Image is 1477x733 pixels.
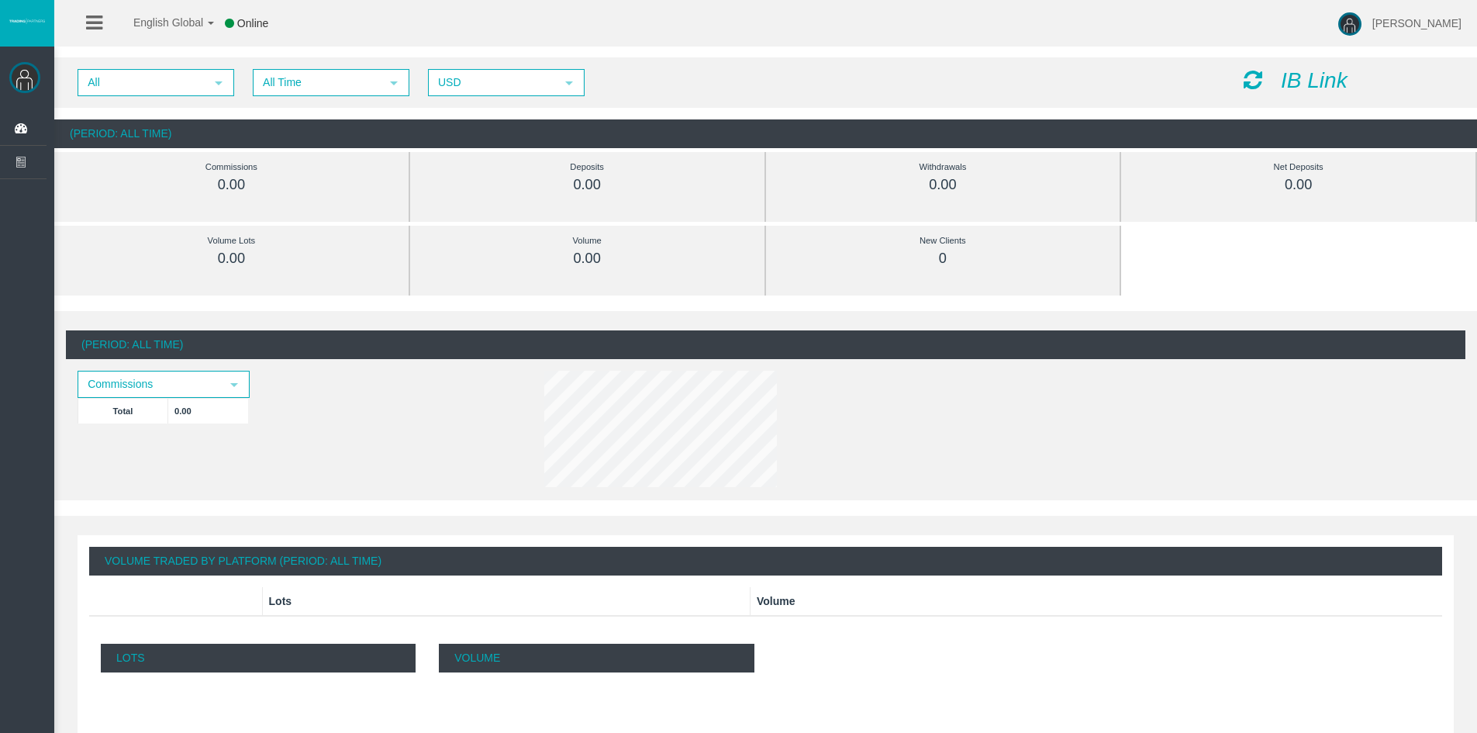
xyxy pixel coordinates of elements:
i: IB Link [1281,68,1348,92]
div: Volume Traded By Platform (Period: All Time) [89,547,1442,576]
div: Commissions [89,158,374,176]
div: 0 [801,250,1085,268]
div: Volume Lots [89,232,374,250]
div: New Clients [801,232,1085,250]
p: Volume [439,644,754,672]
div: 0.00 [89,176,374,194]
span: [PERSON_NAME] [1372,17,1461,29]
div: Withdrawals [801,158,1085,176]
div: 0.00 [445,250,730,268]
span: All [79,71,205,95]
p: Lots [101,644,416,672]
div: 0.00 [1156,176,1441,194]
div: (Period: All Time) [54,119,1477,148]
span: English Global [113,16,203,29]
div: Net Deposits [1156,158,1441,176]
span: All Time [254,71,380,95]
img: user-image [1338,12,1361,36]
span: Online [237,17,268,29]
th: Volume [750,587,1442,616]
th: Lots [262,587,750,616]
div: 0.00 [801,176,1085,194]
span: USD [430,71,555,95]
span: Commissions [79,372,220,396]
div: 0.00 [445,176,730,194]
div: 0.00 [89,250,374,268]
i: Reload Dashboard [1244,69,1262,91]
div: Volume [445,232,730,250]
td: Total [78,398,168,424]
div: (Period: All Time) [66,330,1465,359]
img: logo.svg [8,18,47,24]
td: 0.00 [168,398,249,424]
div: Deposits [445,158,730,176]
span: select [388,77,400,89]
span: select [228,379,240,391]
span: select [212,77,225,89]
span: select [563,77,575,89]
